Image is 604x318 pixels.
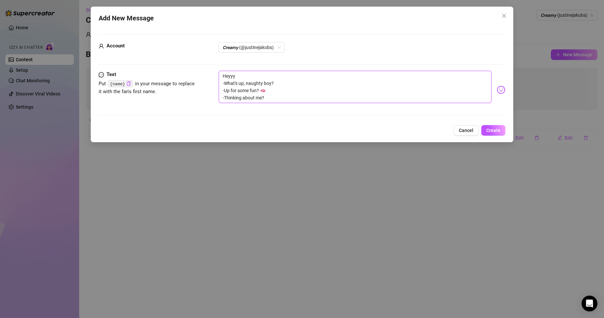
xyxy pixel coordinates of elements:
[219,71,492,103] textarea: Heyyy -What's up, naughty boy? -Up for some fun? 🫦 -Thinking about me?
[107,71,116,77] strong: Text
[499,13,509,18] span: Close
[126,81,131,86] span: copy
[107,43,125,49] strong: Account
[497,86,505,94] img: svg%3e
[108,80,133,87] code: {name}
[481,125,505,136] button: Create
[459,128,473,133] span: Cancel
[499,11,509,21] button: Close
[99,81,195,94] span: Put in your message to replace it with the fan's first name.
[582,296,597,311] div: Open Intercom Messenger
[454,125,479,136] button: Cancel
[99,13,154,23] span: Add New Message
[99,42,104,50] span: user
[486,128,500,133] span: Create
[223,42,281,52] span: 𝘾𝙧𝙚𝙖𝙢𝙮 (@justinejakobs)
[501,13,507,18] span: close
[99,71,104,79] span: message
[126,81,131,86] button: Click to Copy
